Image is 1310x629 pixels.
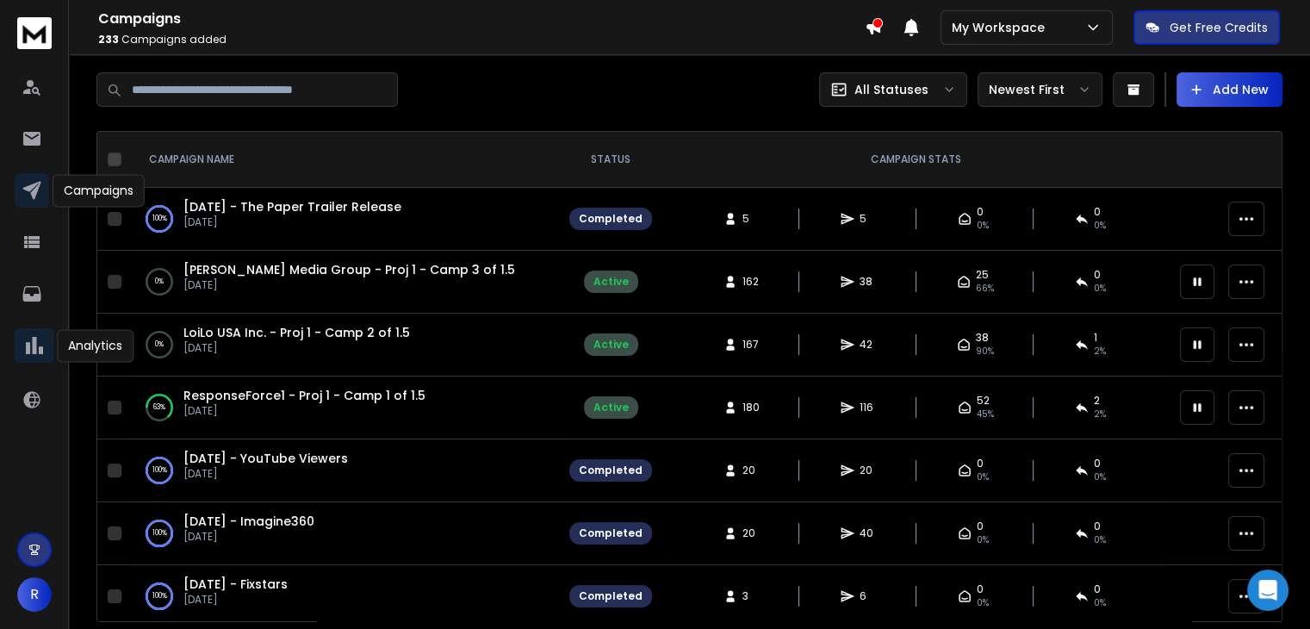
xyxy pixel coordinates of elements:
[1177,72,1282,107] button: Add New
[155,273,164,290] p: 0 %
[128,132,559,188] th: CAMPAIGN NAME
[57,329,133,362] div: Analytics
[1094,470,1106,484] span: 0 %
[977,457,984,470] span: 0
[98,9,865,29] h1: Campaigns
[128,377,559,439] td: 63%ResponseForce1 - Proj 1 - Camp 1 of 1.5[DATE]
[854,81,928,98] p: All Statuses
[1094,268,1101,282] span: 0
[1094,582,1101,596] span: 0
[976,268,989,282] span: 25
[579,464,643,477] div: Completed
[152,588,167,605] p: 100 %
[1094,205,1101,219] span: 0
[579,526,643,540] div: Completed
[1094,520,1101,533] span: 0
[1094,457,1101,470] span: 0
[128,565,559,628] td: 100%[DATE] - Fixstars[DATE]
[183,513,314,530] a: [DATE] - Imagine360
[128,439,559,502] td: 100%[DATE] - YouTube Viewers[DATE]
[977,205,984,219] span: 0
[742,589,760,603] span: 3
[860,464,877,477] span: 20
[742,526,760,540] span: 20
[860,338,877,352] span: 42
[1094,596,1106,610] span: 0 %
[977,533,989,547] span: 0%
[860,401,877,414] span: 116
[1094,219,1106,233] span: 0 %
[1247,570,1288,611] div: Open Intercom Messenger
[860,526,877,540] span: 40
[977,582,984,596] span: 0
[977,596,989,610] span: 0%
[742,401,760,414] span: 180
[976,282,994,296] span: 66 %
[742,212,760,226] span: 5
[977,394,990,408] span: 52
[559,132,662,188] th: STATUS
[977,219,989,233] span: 0%
[183,278,515,292] p: [DATE]
[978,72,1102,107] button: Newest First
[183,261,515,278] a: [PERSON_NAME] Media Group - Proj 1 - Camp 3 of 1.5
[1094,394,1100,408] span: 2
[183,341,410,355] p: [DATE]
[1094,345,1106,358] span: 2 %
[579,212,643,226] div: Completed
[152,462,167,479] p: 100 %
[128,251,559,314] td: 0%[PERSON_NAME] Media Group - Proj 1 - Camp 3 of 1.5[DATE]
[742,338,760,352] span: 167
[1133,10,1280,45] button: Get Free Credits
[662,132,1170,188] th: CAMPAIGN STATS
[183,324,410,341] a: LoiLo USA Inc. - Proj 1 - Camp 2 of 1.5
[17,577,52,612] button: R
[1094,282,1106,296] span: 0 %
[183,467,348,481] p: [DATE]
[183,198,401,215] a: [DATE] - The Paper Trailer Release
[742,275,760,289] span: 162
[152,210,167,227] p: 100 %
[183,404,425,418] p: [DATE]
[183,387,425,404] a: ResponseForce1 - Proj 1 - Camp 1 of 1.5
[860,212,877,226] span: 5
[579,589,643,603] div: Completed
[593,401,629,414] div: Active
[183,530,314,544] p: [DATE]
[153,399,165,416] p: 63 %
[977,470,989,484] span: 0%
[53,174,145,207] div: Campaigns
[1170,19,1268,36] p: Get Free Credits
[128,314,559,377] td: 0%LoiLo USA Inc. - Proj 1 - Camp 2 of 1.5[DATE]
[976,345,994,358] span: 90 %
[183,450,348,467] a: [DATE] - YouTube Viewers
[593,275,629,289] div: Active
[183,593,288,607] p: [DATE]
[183,215,401,229] p: [DATE]
[98,32,119,47] span: 233
[98,33,865,47] p: Campaigns added
[183,576,288,593] a: [DATE] - Fixstars
[1094,533,1106,547] span: 0 %
[155,336,164,353] p: 0 %
[152,525,167,542] p: 100 %
[952,19,1052,36] p: My Workspace
[742,464,760,477] span: 20
[977,408,994,421] span: 45 %
[860,589,877,603] span: 6
[976,331,989,345] span: 38
[128,188,559,251] td: 100%[DATE] - The Paper Trailer Release[DATE]
[860,275,877,289] span: 38
[1094,408,1106,421] span: 2 %
[593,338,629,352] div: Active
[128,502,559,565] td: 100%[DATE] - Imagine360[DATE]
